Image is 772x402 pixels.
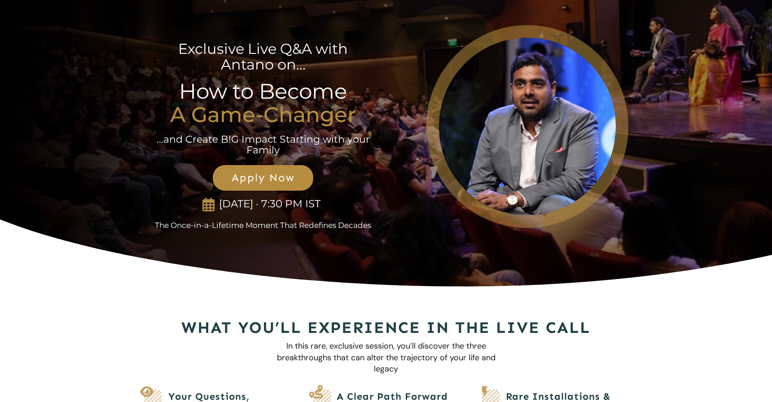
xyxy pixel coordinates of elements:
[215,198,324,210] p: [DATE] · 7:30 PM IST
[178,40,348,73] span: Exclusive Live Q&A with Antano on...
[223,171,303,184] span: Apply Now
[275,341,497,375] p: In this rare, exclusive session, you’ll discover the three breakthroughs that can alter the traje...
[144,221,382,230] p: The Once-in-a-Lifetime Moment That Redefines Decades
[144,316,628,340] h2: What You’ll Experience in the Live Call
[156,134,371,156] p: ...and Create B!G Impact Starting with your Family
[170,102,356,127] strong: A Game-Changer
[213,165,313,191] a: Apply Now
[179,79,347,104] span: How to Become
